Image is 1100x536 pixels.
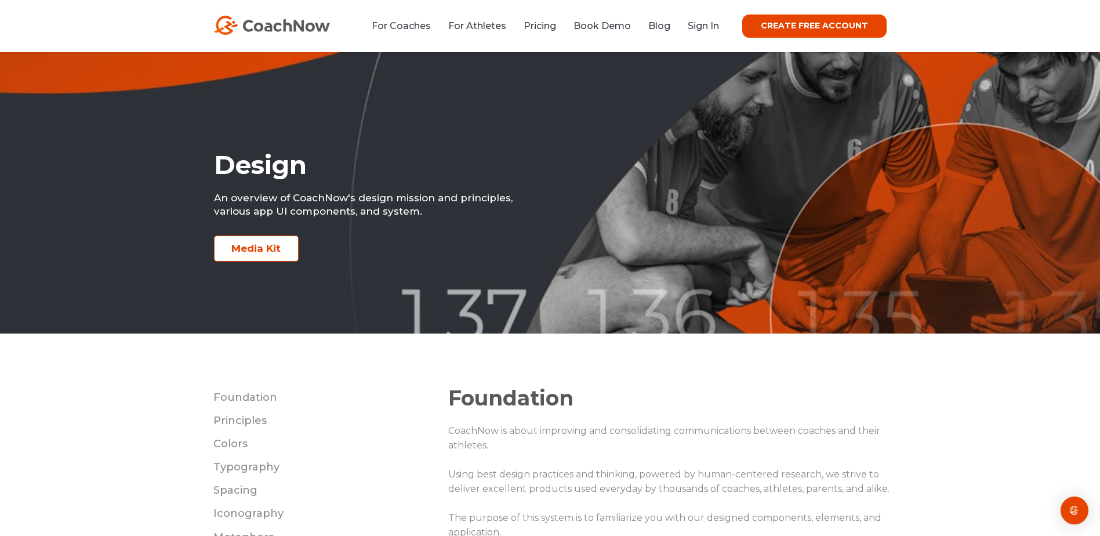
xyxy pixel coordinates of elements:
[214,16,330,35] img: CoachNow Logo
[213,460,280,474] a: Typography
[688,20,719,31] a: Sign In
[213,483,258,497] a: Spacing
[213,437,248,451] a: Colors
[742,15,887,38] a: CREATE FREE ACCOUNT
[214,236,299,262] a: Media Kit
[1061,497,1088,524] div: Open Intercom Messenger
[213,506,284,520] a: Iconography
[213,414,267,428] a: Principles
[524,20,556,31] a: Pricing
[214,191,539,218] p: An overview of CoachNow's design mission and principles, various app UI components, and system.
[448,20,506,31] a: For Athletes
[448,386,898,411] h2: Foundation
[573,20,631,31] a: Book Demo
[214,145,887,184] h1: Design
[648,20,670,31] a: Blog
[372,20,431,31] a: For Coaches
[213,390,278,404] a: Foundation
